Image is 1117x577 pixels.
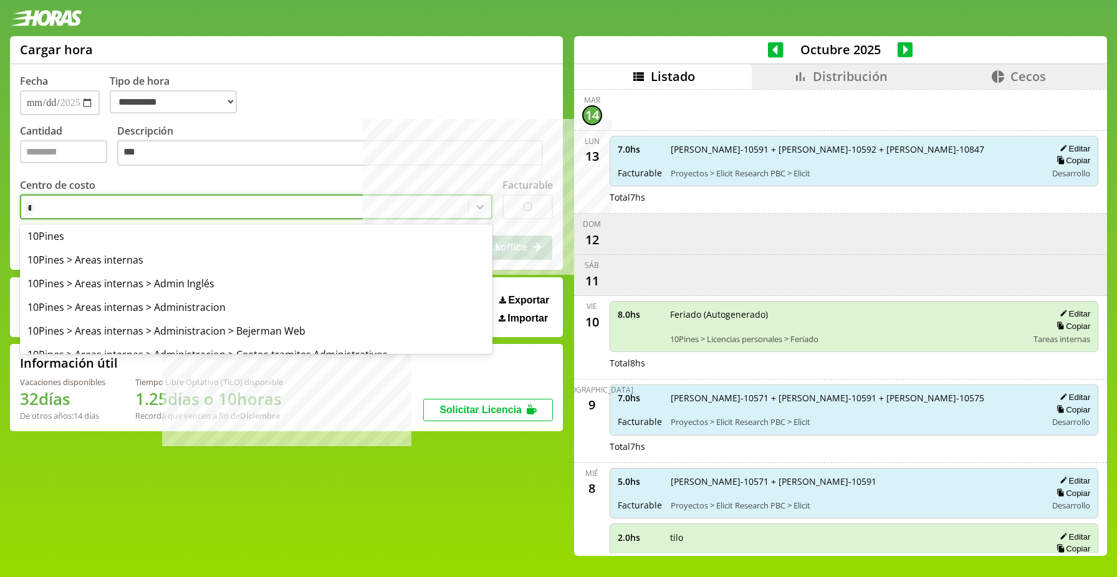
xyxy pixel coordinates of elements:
[670,532,1038,543] span: tilo
[117,140,543,166] textarea: Descripción
[618,392,662,404] span: 7.0 hs
[813,68,888,85] span: Distribución
[1053,321,1090,331] button: Copiar
[1052,416,1090,427] span: Desarrollo
[439,404,522,415] span: Solicitar Licencia
[1010,68,1046,85] span: Cecos
[1053,404,1090,415] button: Copiar
[610,441,1099,452] div: Total 7 hs
[507,313,548,324] span: Importar
[587,301,597,312] div: vie
[671,392,1038,404] span: [PERSON_NAME]-10571 + [PERSON_NAME]-10591 + [PERSON_NAME]-10575
[1053,543,1090,554] button: Copiar
[618,416,662,427] span: Facturable
[582,229,602,249] div: 12
[582,105,602,125] div: 14
[20,410,105,421] div: De otros años: 14 días
[671,168,1038,179] span: Proyectos > Elicit Research PBC > Elicit
[784,41,898,58] span: Octubre 2025
[20,319,492,343] div: 10Pines > Areas internas > Administracion > Bejerman Web
[574,89,1107,554] div: scrollable content
[618,308,661,320] span: 8.0 hs
[502,178,553,192] label: Facturable
[1056,392,1090,403] button: Editar
[20,295,492,319] div: 10Pines > Areas internas > Administracion
[1056,532,1090,542] button: Editar
[651,68,695,85] span: Listado
[20,124,117,169] label: Cantidad
[20,178,95,192] label: Centro de costo
[585,468,598,479] div: mié
[1052,500,1090,511] span: Desarrollo
[20,41,93,58] h1: Cargar hora
[671,143,1038,155] span: [PERSON_NAME]-10591 + [PERSON_NAME]-10592 + [PERSON_NAME]-10847
[508,295,549,306] span: Exportar
[618,499,662,511] span: Facturable
[1056,308,1090,319] button: Editar
[240,410,280,421] b: Diciembre
[610,191,1099,203] div: Total 7 hs
[671,416,1038,427] span: Proyectos > Elicit Research PBC > Elicit
[618,167,662,179] span: Facturable
[670,308,1025,320] span: Feriado (Autogenerado)
[582,312,602,331] div: 10
[135,376,283,388] div: Tiempo Libre Optativo (TiLO) disponible
[585,136,600,146] div: lun
[582,146,602,166] div: 13
[135,410,283,421] div: Recordá que vencen a fin de
[20,140,107,163] input: Cantidad
[20,248,492,272] div: 10Pines > Areas internas
[582,270,602,290] div: 11
[1052,168,1090,179] span: Desarrollo
[583,219,601,229] div: dom
[423,399,553,421] button: Solicitar Licencia
[582,395,602,415] div: 9
[551,384,633,395] div: [DEMOGRAPHIC_DATA]
[671,500,1038,511] span: Proyectos > Elicit Research PBC > Elicit
[670,333,1025,345] span: 10Pines > Licencias personales > Feriado
[20,355,118,371] h2: Información útil
[20,74,48,88] label: Fecha
[117,124,553,169] label: Descripción
[20,224,492,248] div: 10Pines
[1053,155,1090,166] button: Copiar
[20,272,492,295] div: 10Pines > Areas internas > Admin Inglés
[110,74,247,115] label: Tipo de hora
[1056,143,1090,154] button: Editar
[618,143,662,155] span: 7.0 hs
[20,388,105,410] h1: 32 días
[1053,488,1090,498] button: Copiar
[135,388,283,410] h1: 1.25 días o 10 horas
[110,90,237,113] select: Tipo de hora
[671,475,1038,487] span: [PERSON_NAME]-10571 + [PERSON_NAME]-10591
[1056,475,1090,486] button: Editar
[618,475,662,487] span: 5.0 hs
[610,357,1099,369] div: Total 8 hs
[1033,333,1090,345] span: Tareas internas
[584,95,600,105] div: mar
[496,294,553,307] button: Exportar
[10,10,82,26] img: logotipo
[618,532,661,543] span: 2.0 hs
[20,343,492,366] div: 10Pines > Areas internas > Administracion > Costos tramites Administrativos
[582,479,602,498] div: 8
[585,260,599,270] div: sáb
[20,376,105,388] div: Vacaciones disponibles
